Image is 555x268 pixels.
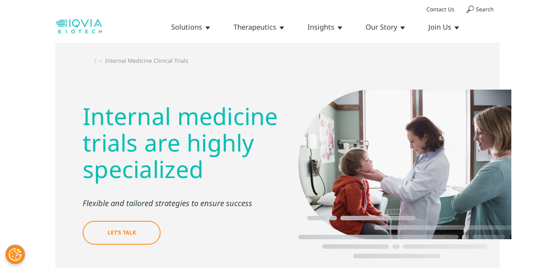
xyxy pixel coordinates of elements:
a: Insights [308,22,342,32]
a: Therapeutics [233,22,284,32]
a: Join Us [428,22,459,32]
a: Our Story [366,22,405,32]
a: Solutions [171,22,210,32]
h1: Internal Medicine Clinical Trials [105,57,188,64]
img: biotech-logo.svg [55,18,102,34]
button: Cookies Settings [5,245,25,264]
p: Flexible and tailored strategies to ensure success [83,197,287,209]
img: search.svg [466,5,474,13]
a: LET’S TALK [83,221,161,245]
h2: Internal medicine trials are highly specialized [83,103,287,182]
